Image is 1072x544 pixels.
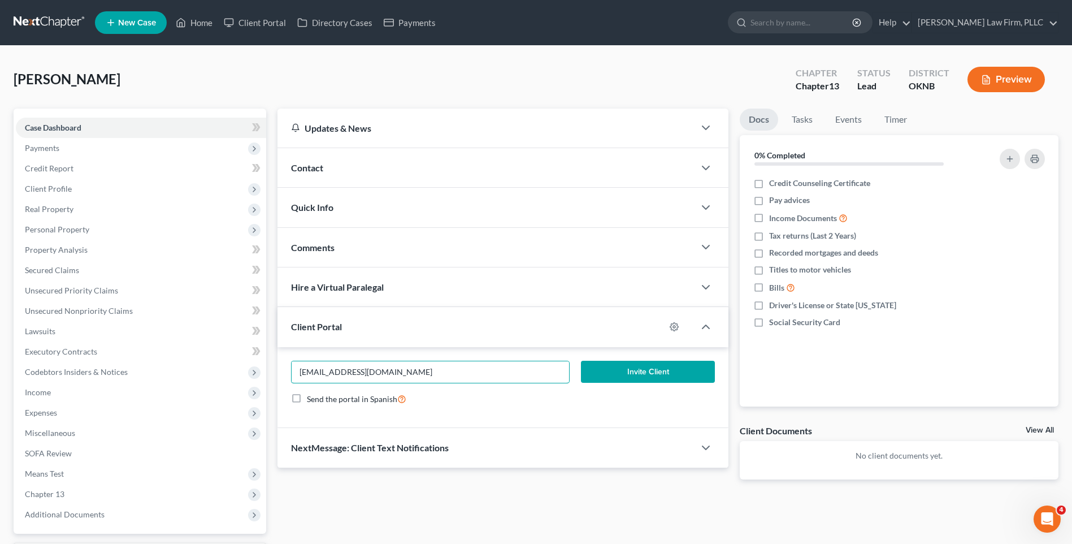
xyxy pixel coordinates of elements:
[25,265,79,275] span: Secured Claims
[796,80,839,93] div: Chapter
[769,178,870,189] span: Credit Counseling Certificate
[581,361,715,383] button: Invite Client
[25,510,105,519] span: Additional Documents
[25,163,73,173] span: Credit Report
[769,264,851,275] span: Titles to motor vehicles
[25,224,89,234] span: Personal Property
[291,242,335,253] span: Comments
[769,247,878,258] span: Recorded mortgages and deeds
[25,387,51,397] span: Income
[291,162,323,173] span: Contact
[25,184,72,193] span: Client Profile
[307,394,397,404] span: Send the portal in Spanish
[750,12,854,33] input: Search by name...
[967,67,1045,92] button: Preview
[740,109,778,131] a: Docs
[25,143,59,153] span: Payments
[873,12,911,33] a: Help
[378,12,441,33] a: Payments
[25,428,75,438] span: Miscellaneous
[769,230,856,241] span: Tax returns (Last 2 Years)
[16,301,266,321] a: Unsecured Nonpriority Claims
[291,282,384,292] span: Hire a Virtual Paralegal
[909,67,949,80] div: District
[25,245,88,254] span: Property Analysis
[16,240,266,260] a: Property Analysis
[826,109,871,131] a: Events
[16,280,266,301] a: Unsecured Priority Claims
[291,202,333,213] span: Quick Info
[749,450,1049,461] p: No client documents yet.
[829,80,839,91] span: 13
[25,448,72,458] span: SOFA Review
[875,109,916,131] a: Timer
[796,67,839,80] div: Chapter
[769,195,810,206] span: Pay advices
[292,361,569,383] input: Enter email
[291,442,449,453] span: NextMessage: Client Text Notifications
[16,321,266,342] a: Lawsuits
[218,12,292,33] a: Client Portal
[16,158,266,179] a: Credit Report
[857,67,891,80] div: Status
[25,347,97,356] span: Executory Contracts
[25,408,57,417] span: Expenses
[25,469,64,478] span: Means Test
[118,19,156,27] span: New Case
[769,213,837,224] span: Income Documents
[783,109,822,131] a: Tasks
[292,12,378,33] a: Directory Cases
[25,306,133,316] span: Unsecured Nonpriority Claims
[25,123,81,132] span: Case Dashboard
[754,150,805,160] strong: 0% Completed
[769,282,784,293] span: Bills
[769,317,840,328] span: Social Security Card
[14,71,120,87] span: [PERSON_NAME]
[912,12,1058,33] a: [PERSON_NAME] Law Firm, PLLC
[16,260,266,280] a: Secured Claims
[25,326,55,336] span: Lawsuits
[291,321,342,332] span: Client Portal
[170,12,218,33] a: Home
[1034,506,1061,533] iframe: Intercom live chat
[909,80,949,93] div: OKNB
[1057,506,1066,515] span: 4
[16,443,266,464] a: SOFA Review
[857,80,891,93] div: Lead
[740,425,812,437] div: Client Documents
[16,118,266,138] a: Case Dashboard
[25,489,64,499] span: Chapter 13
[25,286,118,295] span: Unsecured Priority Claims
[769,300,896,311] span: Driver's License or State [US_STATE]
[25,367,128,377] span: Codebtors Insiders & Notices
[291,122,681,134] div: Updates & News
[25,204,73,214] span: Real Property
[1026,426,1054,434] a: View All
[16,342,266,362] a: Executory Contracts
